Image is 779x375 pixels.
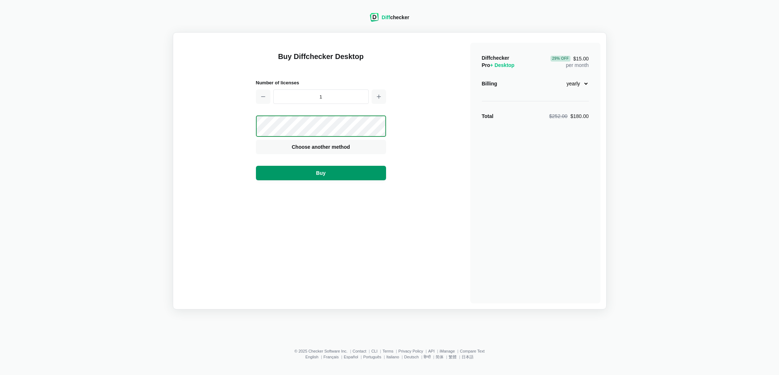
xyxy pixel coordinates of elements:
[398,349,423,353] a: Privacy Policy
[352,349,366,353] a: Contact
[314,169,327,177] span: Buy
[404,355,419,359] a: Deutsch
[449,355,457,359] a: 繁體
[482,62,515,68] span: Pro
[382,14,409,21] div: checker
[482,55,509,61] span: Diffchecker
[294,349,352,353] li: © 2025 Checker Software Inc.
[273,89,369,104] input: 1
[256,166,386,180] button: Buy
[462,355,474,359] a: 日本語
[436,355,444,359] a: 简体
[424,355,431,359] a: हिन्दी
[290,143,351,151] span: Choose another method
[551,56,570,62] div: 29 % Off
[482,113,493,119] strong: Total
[386,355,399,359] a: Italiano
[382,14,390,20] span: Diff
[370,13,379,22] img: Diffchecker logo
[460,349,484,353] a: Compare Text
[549,113,588,120] div: $180.00
[382,349,393,353] a: Terms
[256,140,386,154] button: Choose another method
[371,349,377,353] a: CLI
[363,355,381,359] a: Português
[370,17,409,23] a: Diffchecker logoDiffchecker
[428,349,435,353] a: API
[551,54,588,69] div: per month
[440,349,455,353] a: iManage
[305,355,318,359] a: English
[551,56,588,62] span: $15.00
[256,51,386,70] h1: Buy Diffchecker Desktop
[549,113,568,119] span: $252.00
[256,79,386,87] h2: Number of licenses
[482,80,497,87] div: Billing
[324,355,339,359] a: Français
[344,355,358,359] a: Español
[490,62,514,68] span: + Desktop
